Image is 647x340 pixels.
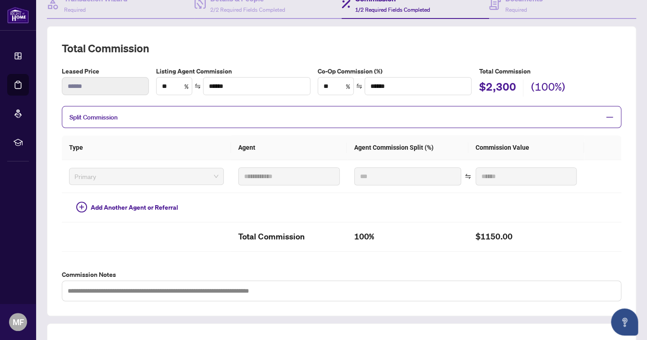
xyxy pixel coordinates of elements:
[238,230,339,244] h2: Total Commission
[156,66,310,76] label: Listing Agent Commission
[69,200,185,215] button: Add Another Agent or Referral
[62,66,149,76] label: Leased Price
[69,113,118,121] span: Split Commission
[318,66,472,76] label: Co-Op Commission (%)
[468,135,584,160] th: Commission Value
[355,6,430,13] span: 1/2 Required Fields Completed
[194,83,201,89] span: swap
[354,230,461,244] h2: 100%
[605,113,614,121] span: minus
[64,6,86,13] span: Required
[465,173,471,179] span: swap
[347,135,468,160] th: Agent Commission Split (%)
[611,308,638,335] button: Open asap
[62,106,621,128] div: Split Commission
[476,230,577,244] h2: $1150.00
[7,7,29,23] img: logo
[531,79,565,96] h2: (100%)
[62,135,231,160] th: Type
[231,135,347,160] th: Agent
[356,83,362,89] span: swap
[13,316,24,328] span: MF
[91,202,178,212] span: Add Another Agent or Referral
[479,79,516,96] h2: $2,300
[62,41,621,55] h2: Total Commission
[62,270,621,280] label: Commission Notes
[76,202,87,212] span: plus-circle
[479,66,621,76] h5: Total Commission
[505,6,527,13] span: Required
[210,6,285,13] span: 2/2 Required Fields Completed
[74,170,218,183] span: Primary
